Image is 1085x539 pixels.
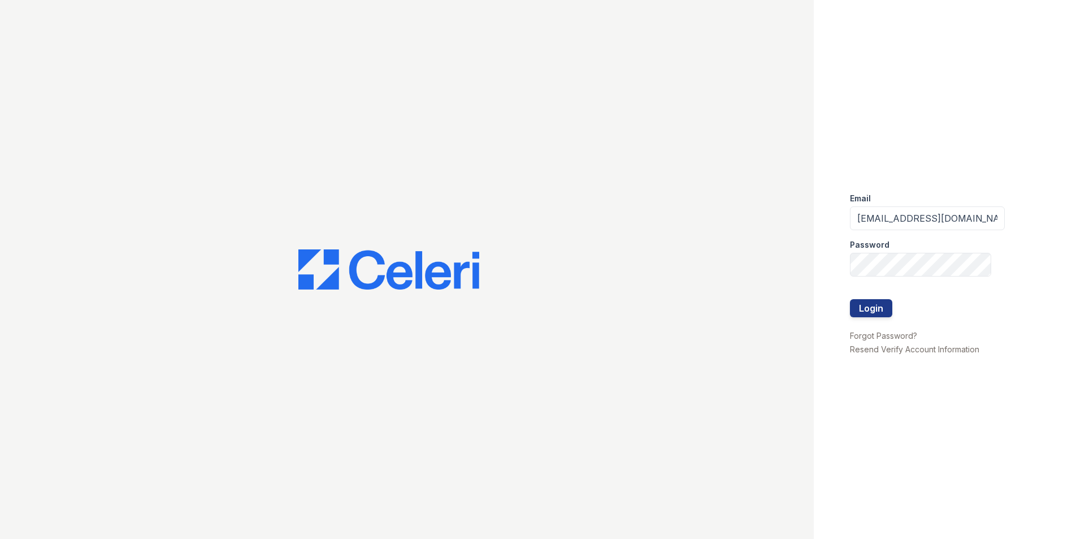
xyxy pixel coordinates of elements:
[850,193,871,204] label: Email
[850,299,892,317] button: Login
[298,249,479,290] img: CE_Logo_Blue-a8612792a0a2168367f1c8372b55b34899dd931a85d93a1a3d3e32e68fde9ad4.png
[850,331,917,340] a: Forgot Password?
[850,344,979,354] a: Resend Verify Account Information
[850,239,889,251] label: Password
